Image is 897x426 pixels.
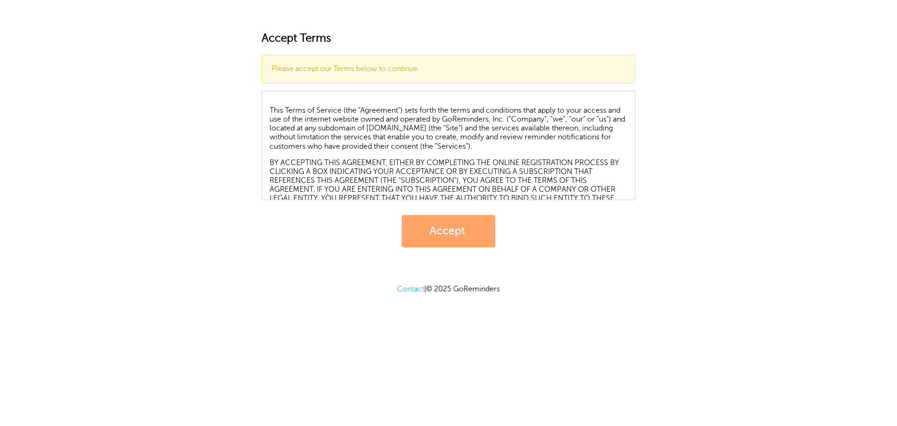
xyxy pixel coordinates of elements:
a: Contact [397,285,424,293]
p: Please accept our Terms below to continue. [271,65,626,73]
a: Accept [402,215,495,247]
span: © 2025 GoReminders [426,285,500,293]
p: BY ACCEPTING THIS AGREEMENT, EITHER BY COMPLETING THE ONLINE REGISTRATION PROCESS BY CLICKING A B... [270,159,627,231]
p: This Terms of Service (the "Agreement") sets forth the terms and conditions that apply to your ac... [270,106,627,151]
p: | [262,285,635,294]
h2: Accept Terms [262,32,635,45]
